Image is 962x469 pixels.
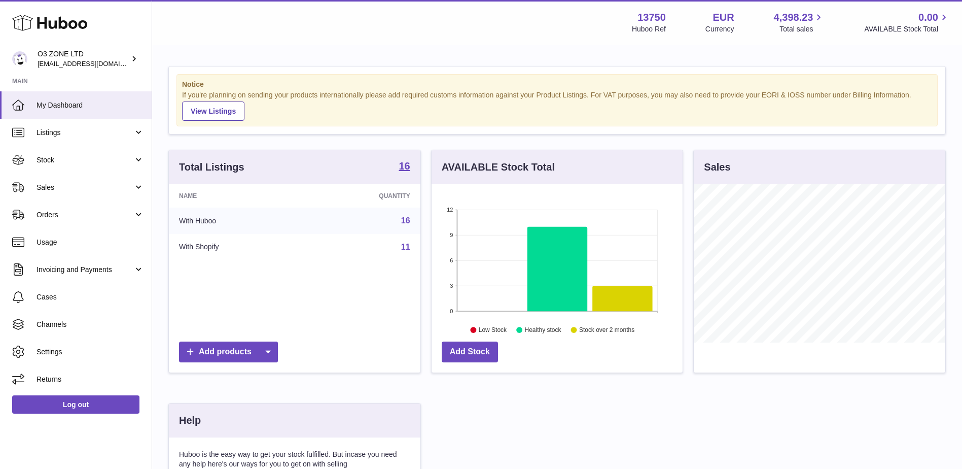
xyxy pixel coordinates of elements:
span: Usage [37,238,144,247]
span: Channels [37,320,144,329]
h3: AVAILABLE Stock Total [442,160,555,174]
a: 0.00 AVAILABLE Stock Total [864,11,950,34]
text: 3 [450,283,453,289]
text: 12 [447,207,453,213]
span: Cases [37,292,144,302]
text: 6 [450,257,453,263]
strong: Notice [182,80,932,89]
td: With Huboo [169,208,304,234]
span: 0.00 [918,11,938,24]
a: View Listings [182,102,244,121]
a: Log out [12,395,139,414]
span: Sales [37,183,133,192]
a: Add products [179,342,278,362]
td: With Shopify [169,234,304,260]
h3: Help [179,414,201,427]
strong: EUR [712,11,734,24]
div: If you're planning on sending your products internationally please add required customs informati... [182,90,932,121]
text: Low Stock [479,326,507,333]
th: Quantity [304,184,420,208]
span: [EMAIL_ADDRESS][DOMAIN_NAME] [38,59,149,68]
text: 9 [450,232,453,238]
span: Orders [37,210,133,220]
a: Add Stock [442,342,498,362]
span: My Dashboard [37,100,144,110]
div: O3 ZONE LTD [38,49,129,69]
th: Name [169,184,304,208]
span: Listings [37,128,133,138]
a: 4,398.23 Total sales [774,11,825,34]
span: Stock [37,155,133,165]
p: Huboo is the easy way to get your stock fulfilled. But incase you need any help here's our ways f... [179,450,410,469]
span: 4,398.23 [774,11,813,24]
a: 11 [401,243,410,251]
strong: 13750 [637,11,666,24]
span: Total sales [779,24,825,34]
img: hello@o3zoneltd.co.uk [12,51,27,66]
span: Returns [37,375,144,384]
div: Huboo Ref [632,24,666,34]
a: 16 [399,161,410,173]
span: AVAILABLE Stock Total [864,24,950,34]
text: Stock over 2 months [579,326,634,333]
text: Healthy stock [524,326,561,333]
a: 16 [401,216,410,225]
span: Invoicing and Payments [37,265,133,275]
div: Currency [705,24,734,34]
text: 0 [450,308,453,314]
strong: 16 [399,161,410,171]
span: Settings [37,347,144,357]
h3: Sales [704,160,730,174]
h3: Total Listings [179,160,244,174]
